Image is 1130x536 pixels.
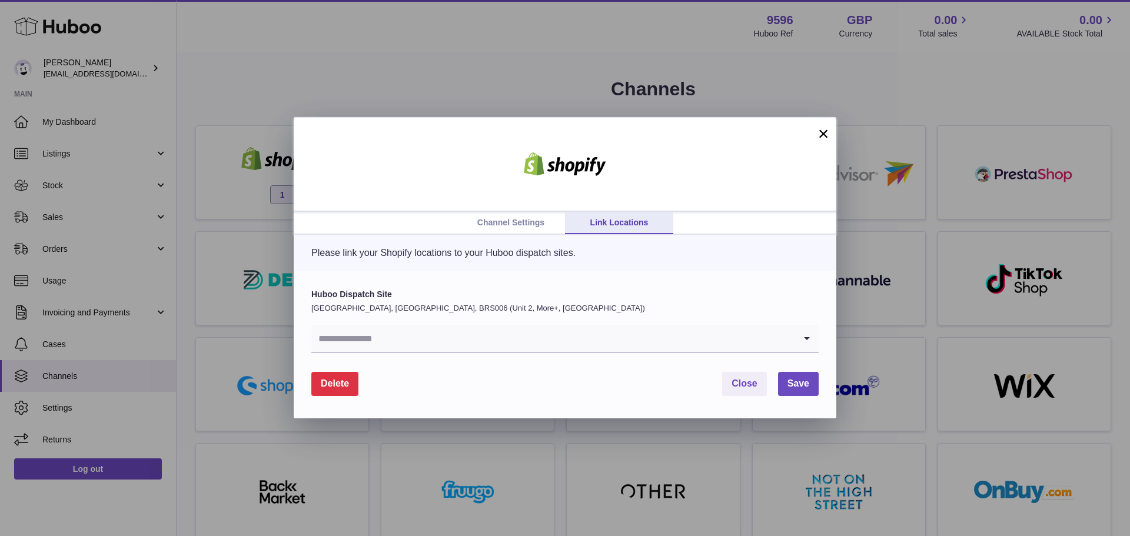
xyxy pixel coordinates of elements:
[565,212,673,234] a: Link Locations
[321,378,349,388] span: Delete
[816,126,830,141] button: ×
[311,289,819,300] label: Huboo Dispatch Site
[311,325,819,353] div: Search for option
[787,378,809,388] span: Save
[722,372,767,396] button: Close
[457,212,565,234] a: Channel Settings
[732,378,757,388] span: Close
[311,372,358,396] button: Delete
[515,152,615,176] img: shopify
[778,372,819,396] button: Save
[311,303,819,314] p: [GEOGRAPHIC_DATA], [GEOGRAPHIC_DATA], BRS006 (Unit 2, More+, [GEOGRAPHIC_DATA])
[311,325,795,352] input: Search for option
[311,247,819,259] p: Please link your Shopify locations to your Huboo dispatch sites.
